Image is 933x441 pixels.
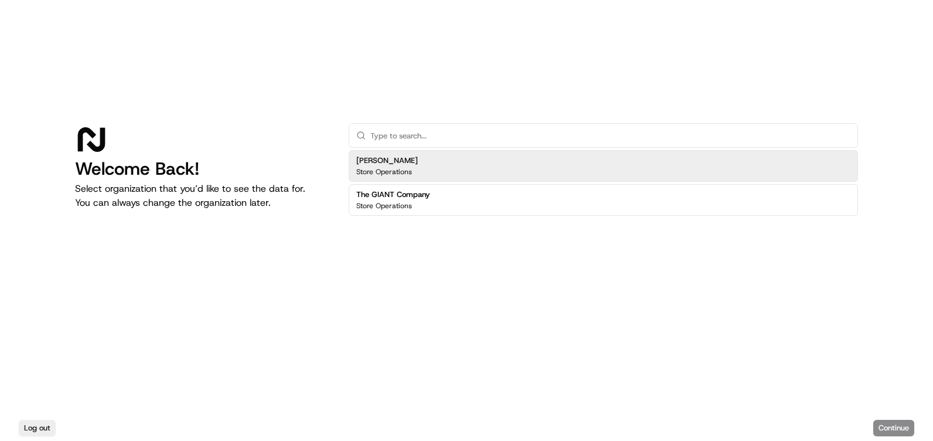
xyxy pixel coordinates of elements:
button: Log out [19,420,56,436]
input: Type to search... [370,124,850,147]
p: Select organization that you’d like to see the data for. You can always change the organization l... [75,182,330,210]
h2: The GIANT Company [356,189,430,200]
h1: Welcome Back! [75,158,330,179]
p: Store Operations [356,167,412,177]
p: Store Operations [356,201,412,211]
div: Suggestions [349,148,858,218]
h2: [PERSON_NAME] [356,155,418,166]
